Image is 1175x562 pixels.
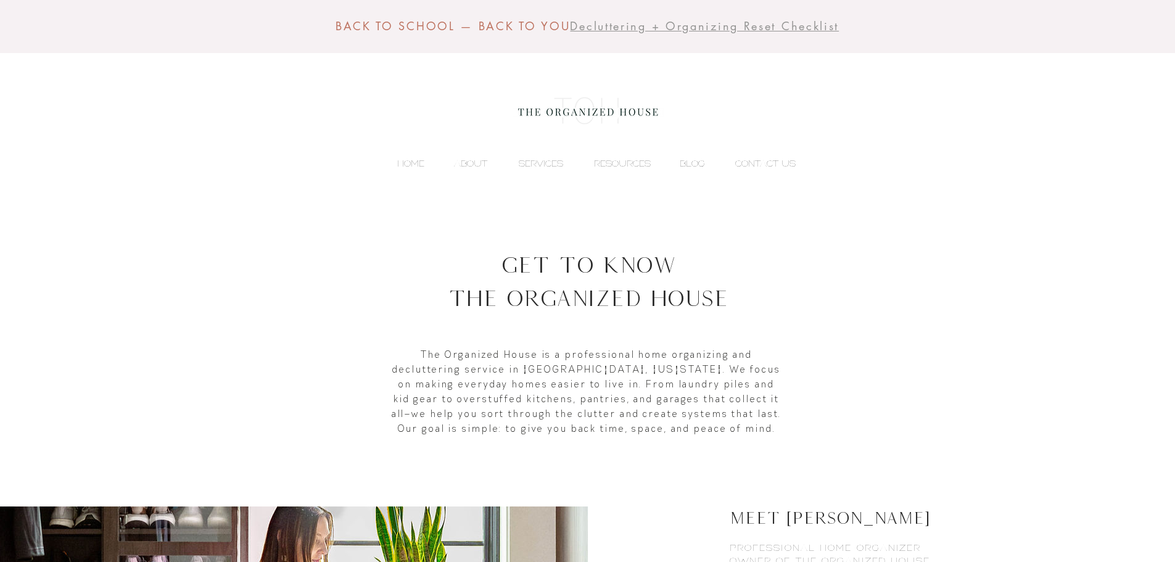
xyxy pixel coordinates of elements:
[373,154,802,173] nav: Site
[711,154,802,173] a: CONTACT US
[431,154,493,173] a: ABOUT
[373,154,431,173] a: HOME
[730,506,1033,530] h2: MEET [PERSON_NAME]
[729,154,802,173] p: CONTACT US
[513,154,569,173] p: SERVICES
[588,154,657,173] p: RESOURCES
[391,154,431,173] p: HOME
[570,19,839,33] a: Decluttering + Organizing Reset Checklist
[336,19,571,33] span: BACK TO SCHOOL — BACK TO YOU
[569,154,657,173] a: RESOURCES
[448,154,493,173] p: ABOUT
[674,154,711,173] p: BLOG
[493,154,569,173] a: SERVICES
[657,154,711,173] a: BLOG
[513,86,664,136] img: the organized house
[390,347,784,436] p: The Organized House is a professional home organizing and decluttering service in [GEOGRAPHIC_DAT...
[287,248,890,315] h1: Get to Know The Organized House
